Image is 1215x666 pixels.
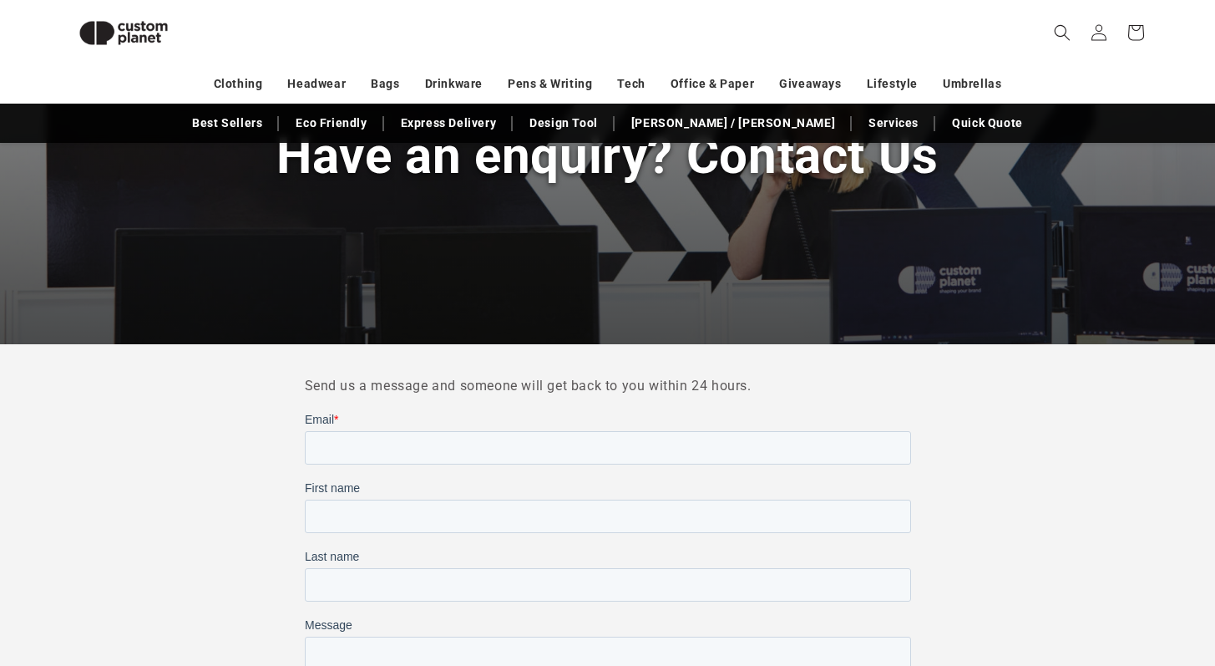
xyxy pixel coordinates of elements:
a: Lifestyle [867,69,918,99]
a: Tech [617,69,645,99]
a: Quick Quote [944,109,1031,138]
img: Custom Planet [65,7,182,59]
a: Clothing [214,69,263,99]
a: [PERSON_NAME] / [PERSON_NAME] [623,109,843,138]
iframe: Chat Widget [929,486,1215,666]
a: Services [860,109,927,138]
h1: Have an enquiry? Contact Us [276,124,939,188]
a: Best Sellers [184,109,271,138]
a: Drinkware [425,69,483,99]
a: Headwear [287,69,346,99]
a: Design Tool [521,109,606,138]
p: Send us a message and someone will get back to you within 24 hours. [305,374,911,399]
a: Office & Paper [671,69,754,99]
a: Pens & Writing [508,69,592,99]
a: Express Delivery [392,109,505,138]
a: Giveaways [779,69,841,99]
a: Eco Friendly [287,109,375,138]
summary: Search [1044,14,1081,51]
a: Umbrellas [943,69,1001,99]
a: Bags [371,69,399,99]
